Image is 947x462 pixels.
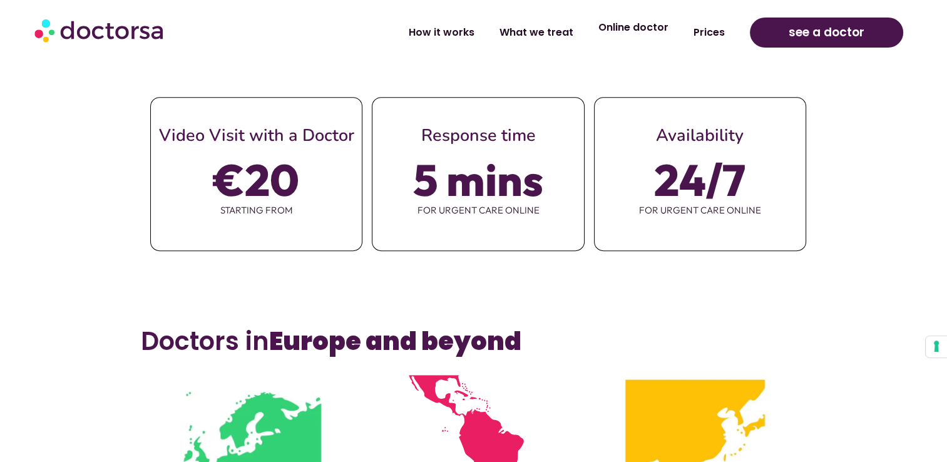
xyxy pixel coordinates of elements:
[372,197,583,223] span: for urgent care online
[141,326,806,356] h3: Doctors in
[926,336,947,357] button: Your consent preferences for tracking technologies
[413,162,543,197] span: 5 mins
[269,324,521,359] b: Europe and beyond
[595,197,806,223] span: for urgent care online
[681,18,737,47] a: Prices
[789,23,864,43] span: see a doctor
[421,124,535,147] span: Response time
[159,124,354,147] span: Video Visit with a Doctor
[487,18,586,47] a: What we treat
[750,18,904,48] a: see a doctor
[396,18,487,47] a: How it works
[151,197,362,223] span: starting from
[656,124,744,147] span: Availability
[586,13,681,42] a: Online doctor
[654,162,745,197] span: 24/7
[250,18,737,47] nav: Menu
[213,162,299,197] span: €20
